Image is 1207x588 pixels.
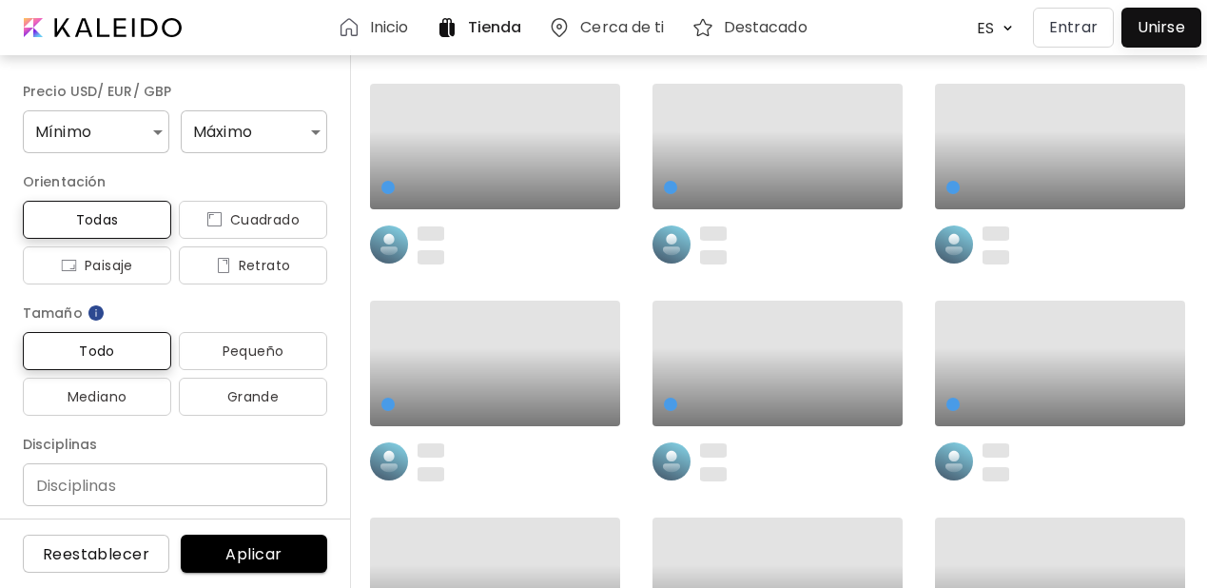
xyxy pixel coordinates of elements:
[370,20,409,35] h6: Inicio
[179,246,327,284] button: iconRetrato
[691,16,815,39] a: Destacado
[196,544,312,564] span: Aplicar
[61,258,77,273] img: icon
[23,80,327,103] h6: Precio USD/ EUR/ GBP
[38,254,156,277] span: Paisaje
[181,110,327,153] div: Máximo
[998,19,1018,37] img: arrow down
[724,20,808,35] h6: Destacado
[216,258,231,273] img: icon
[179,332,327,370] button: Pequeño
[1033,8,1114,48] button: Entrar
[1033,8,1121,48] a: Entrar
[38,340,156,363] span: Todo
[206,212,223,227] img: icon
[548,16,672,39] a: Cerca de ti
[179,201,327,239] button: iconCuadrado
[179,378,327,416] button: Grande
[194,208,312,231] span: Cuadrado
[580,20,664,35] h6: Cerca de ti
[338,16,417,39] a: Inicio
[23,535,169,573] button: Reestablecer
[23,110,169,153] div: Mínimo
[468,20,522,35] h6: Tienda
[967,11,998,45] div: ES
[38,385,156,408] span: Mediano
[23,433,327,456] h6: Disciplinas
[38,544,154,564] span: Reestablecer
[23,246,171,284] button: iconPaisaje
[23,170,327,193] h6: Orientación
[181,535,327,573] button: Aplicar
[194,385,312,408] span: Grande
[23,332,171,370] button: Todo
[194,340,312,363] span: Pequeño
[436,16,530,39] a: Tienda
[23,302,327,324] h6: Tamaño
[38,208,156,231] span: Todas
[1049,16,1098,39] p: Entrar
[194,254,312,277] span: Retrato
[87,304,106,323] img: info
[1121,8,1201,48] a: Unirse
[23,378,171,416] button: Mediano
[23,201,171,239] button: Todas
